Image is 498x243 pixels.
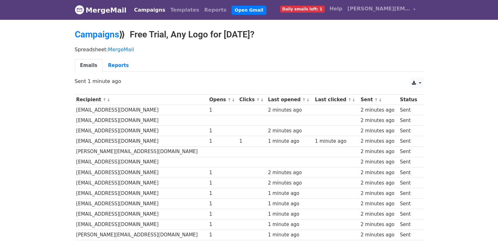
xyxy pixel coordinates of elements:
[75,3,127,17] a: MergeMail
[232,6,266,15] a: Open Gmail
[75,46,424,53] p: Spreadsheet:
[75,219,208,230] td: [EMAIL_ADDRESS][DOMAIN_NAME]
[108,47,134,52] a: MergeMail
[75,146,208,157] td: [PERSON_NAME][EMAIL_ADDRESS][DOMAIN_NAME]
[132,4,168,16] a: Campaigns
[361,158,397,166] div: 2 minutes ago
[103,97,106,102] a: ↑
[398,188,420,198] td: Sent
[352,97,355,102] a: ↓
[398,95,420,105] th: Status
[75,5,84,14] img: MergeMail logo
[327,3,345,15] a: Help
[268,221,312,228] div: 1 minute ago
[315,138,358,145] div: 1 minute ago
[268,211,312,218] div: 1 minute ago
[209,127,236,135] div: 1
[398,209,420,219] td: Sent
[398,136,420,146] td: Sent
[75,29,424,40] h2: ⟫ Free Trial, Any Logo for [DATE]?
[202,4,229,16] a: Reports
[75,157,208,167] td: [EMAIL_ADDRESS][DOMAIN_NAME]
[268,190,312,197] div: 1 minute ago
[361,231,397,239] div: 2 minutes ago
[209,211,236,218] div: 1
[260,97,264,102] a: ↓
[361,138,397,145] div: 2 minutes ago
[302,97,306,102] a: ↑
[345,3,419,17] a: [PERSON_NAME][EMAIL_ADDRESS][DOMAIN_NAME]
[75,59,103,72] a: Emails
[306,97,310,102] a: ↓
[361,148,397,155] div: 2 minutes ago
[398,199,420,209] td: Sent
[209,179,236,187] div: 1
[107,97,110,102] a: ↓
[239,138,265,145] div: 1
[75,209,208,219] td: [EMAIL_ADDRESS][DOMAIN_NAME]
[75,199,208,209] td: [EMAIL_ADDRESS][DOMAIN_NAME]
[398,167,420,178] td: Sent
[209,190,236,197] div: 1
[398,115,420,126] td: Sent
[75,126,208,136] td: [EMAIL_ADDRESS][DOMAIN_NAME]
[268,200,312,207] div: 1 minute ago
[361,117,397,124] div: 2 minutes ago
[280,6,325,13] span: Daily emails left: 1
[268,127,312,135] div: 2 minutes ago
[361,200,397,207] div: 2 minutes ago
[75,29,119,40] a: Campaigns
[268,231,312,239] div: 1 minute ago
[375,97,378,102] a: ↑
[268,169,312,176] div: 2 minutes ago
[361,179,397,187] div: 2 minutes ago
[361,190,397,197] div: 2 minutes ago
[266,95,314,105] th: Last opened
[209,169,236,176] div: 1
[268,107,312,114] div: 2 minutes ago
[398,146,420,157] td: Sent
[314,95,359,105] th: Last clicked
[75,230,208,240] td: [PERSON_NAME][EMAIL_ADDRESS][DOMAIN_NAME]
[168,4,202,16] a: Templates
[209,221,236,228] div: 1
[398,178,420,188] td: Sent
[232,97,235,102] a: ↓
[208,95,238,105] th: Opens
[398,219,420,230] td: Sent
[209,231,236,239] div: 1
[361,221,397,228] div: 2 minutes ago
[361,127,397,135] div: 2 minutes ago
[268,179,312,187] div: 2 minutes ago
[398,230,420,240] td: Sent
[278,3,327,15] a: Daily emails left: 1
[75,78,424,85] p: Sent 1 minute ago
[238,95,266,105] th: Clicks
[75,178,208,188] td: [EMAIL_ADDRESS][DOMAIN_NAME]
[228,97,231,102] a: ↑
[361,211,397,218] div: 2 minutes ago
[75,136,208,146] td: [EMAIL_ADDRESS][DOMAIN_NAME]
[359,95,398,105] th: Sent
[256,97,260,102] a: ↑
[209,138,236,145] div: 1
[361,107,397,114] div: 2 minutes ago
[361,169,397,176] div: 2 minutes ago
[75,167,208,178] td: [EMAIL_ADDRESS][DOMAIN_NAME]
[103,59,134,72] a: Reports
[348,97,351,102] a: ↑
[209,107,236,114] div: 1
[75,105,208,115] td: [EMAIL_ADDRESS][DOMAIN_NAME]
[75,188,208,198] td: [EMAIL_ADDRESS][DOMAIN_NAME]
[209,200,236,207] div: 1
[398,126,420,136] td: Sent
[379,97,382,102] a: ↓
[348,5,410,13] span: [PERSON_NAME][EMAIL_ADDRESS][DOMAIN_NAME]
[398,157,420,167] td: Sent
[268,138,312,145] div: 1 minute ago
[75,95,208,105] th: Recipient
[398,105,420,115] td: Sent
[75,115,208,126] td: [EMAIL_ADDRESS][DOMAIN_NAME]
